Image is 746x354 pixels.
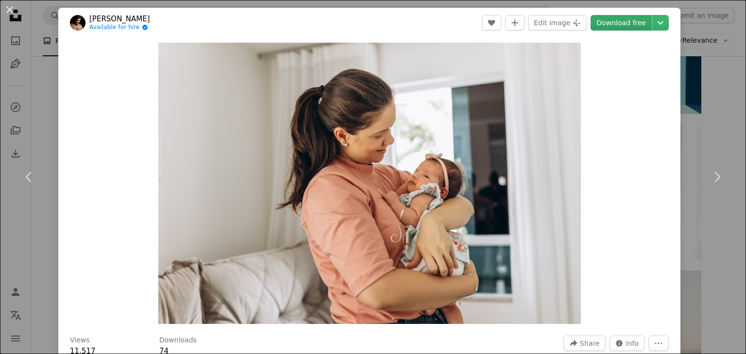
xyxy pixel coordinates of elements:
h3: Views [70,336,90,345]
a: Available for hire [89,24,150,32]
button: Zoom in on this image [158,43,581,324]
button: Add to Collection [505,15,525,31]
button: Like [482,15,501,31]
img: a woman holding a baby in her arms [158,43,581,324]
span: Info [626,336,639,351]
button: More Actions [648,336,669,351]
button: Choose download size [652,15,669,31]
button: Stats about this image [610,336,645,351]
h3: Downloads [159,336,197,345]
a: Next [688,130,746,224]
a: Download free [591,15,652,31]
span: Share [580,336,599,351]
a: [PERSON_NAME] [89,14,150,24]
button: Share this image [563,336,605,351]
img: Go to Jonathan Borba's profile [70,15,85,31]
button: Edit image [528,15,587,31]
